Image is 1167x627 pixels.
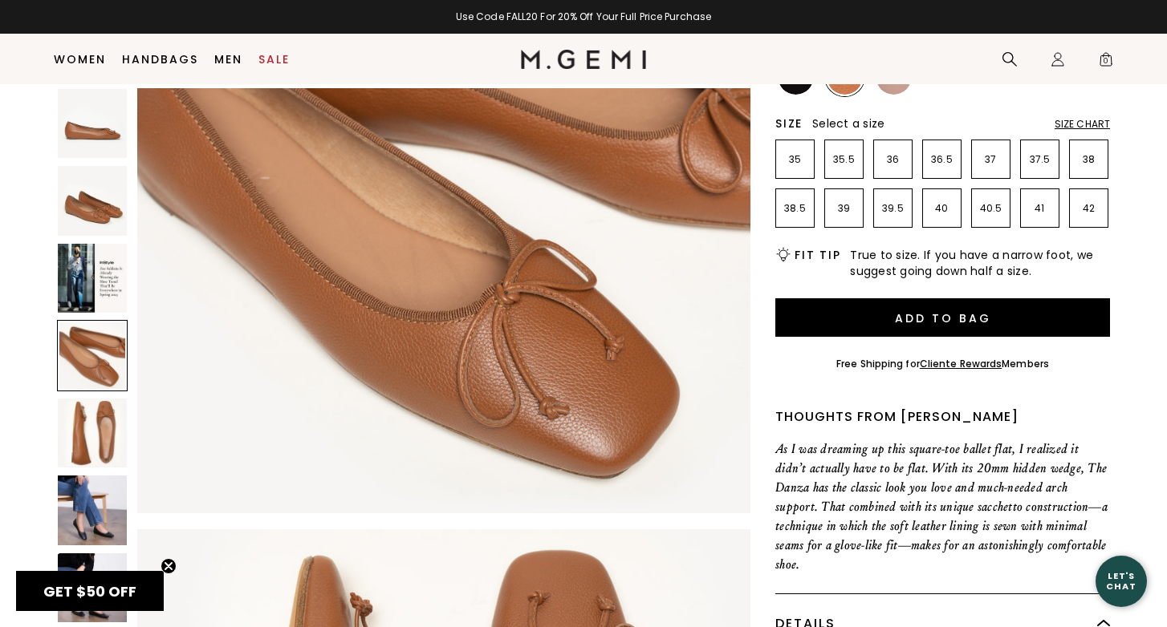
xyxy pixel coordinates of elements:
a: Men [214,53,242,66]
p: 37.5 [1021,153,1059,166]
img: The Danza [58,89,127,158]
h2: Fit Tip [795,249,840,261]
a: Sale [258,53,290,66]
img: The Danza [58,553,127,622]
p: 40.5 [972,202,1010,215]
p: As I was dreaming up this square-toe ballet flat, I realized it didn’t actually have to be flat. ... [775,439,1110,574]
p: 36.5 [923,153,961,166]
span: True to size. If you have a narrow foot, we suggest going down half a size. [850,247,1110,279]
p: 38 [1070,153,1108,166]
div: Size Chart [1055,118,1110,131]
p: 35 [776,153,814,166]
img: The Danza [58,398,127,467]
div: Thoughts from [PERSON_NAME] [775,407,1110,427]
button: Add to Bag [775,298,1110,337]
p: 41 [1021,202,1059,215]
div: Let's Chat [1096,571,1147,591]
span: 0 [1098,55,1114,71]
p: 35.5 [825,153,863,166]
p: 40 [923,202,961,215]
span: Select a size [812,115,884,131]
button: Close teaser [161,558,177,574]
p: 39 [825,202,863,215]
p: 42 [1070,202,1108,215]
img: M.Gemi [521,50,647,69]
p: 38.5 [776,202,814,215]
img: The Danza [58,166,127,235]
p: 39.5 [874,202,912,215]
p: 36 [874,153,912,166]
h2: Size [775,117,803,130]
div: GET $50 OFFClose teaser [16,571,164,611]
div: Free Shipping for Members [836,358,1049,370]
a: Women [54,53,106,66]
p: 37 [972,153,1010,166]
span: GET $50 OFF [43,581,136,601]
img: The Danza [58,475,127,544]
img: The Danza [58,244,127,313]
a: Handbags [122,53,198,66]
a: Cliente Rewards [920,357,1002,370]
